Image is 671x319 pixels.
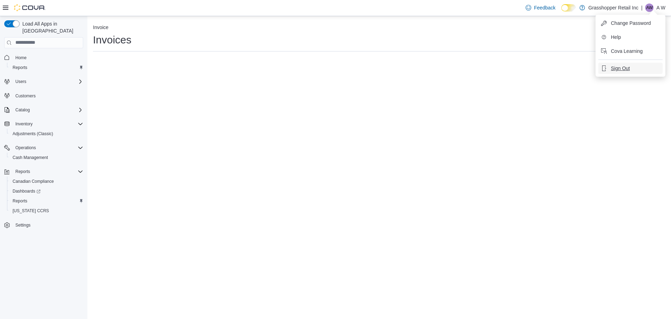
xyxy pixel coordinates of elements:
[13,92,38,100] a: Customers
[10,177,83,186] span: Canadian Compliance
[13,198,27,204] span: Reports
[13,167,83,176] span: Reports
[589,4,638,12] p: Grasshopper Retail Inc
[1,77,86,86] button: Users
[93,33,131,47] h1: Invoices
[1,143,86,153] button: Operations
[645,4,654,12] div: A W
[10,197,30,205] a: Reports
[13,221,33,229] a: Settings
[13,54,29,62] a: Home
[13,208,49,214] span: [US_STATE] CCRS
[10,187,83,195] span: Dashboards
[15,93,36,99] span: Customers
[10,63,83,72] span: Reports
[1,119,86,129] button: Inventory
[598,32,663,43] button: Help
[534,4,555,11] span: Feedback
[1,105,86,115] button: Catalog
[523,1,558,15] a: Feedback
[93,25,665,32] nav: An example of EuiBreadcrumbs
[1,167,86,176] button: Reports
[13,167,33,176] button: Reports
[7,196,86,206] button: Reports
[598,46,663,57] button: Cova Learning
[13,144,83,152] span: Operations
[10,130,56,138] a: Adjustments (Classic)
[13,188,41,194] span: Dashboards
[10,130,83,138] span: Adjustments (Classic)
[13,131,53,137] span: Adjustments (Classic)
[15,145,36,151] span: Operations
[10,187,43,195] a: Dashboards
[641,4,643,12] p: |
[7,176,86,186] button: Canadian Compliance
[7,186,86,196] a: Dashboards
[14,4,45,11] img: Cova
[13,179,54,184] span: Canadian Compliance
[10,207,83,215] span: Washington CCRS
[20,20,83,34] span: Load All Apps in [GEOGRAPHIC_DATA]
[13,65,27,70] span: Reports
[13,120,35,128] button: Inventory
[13,106,33,114] button: Catalog
[13,53,83,62] span: Home
[15,121,33,127] span: Inventory
[611,48,643,55] span: Cova Learning
[646,4,653,12] span: AW
[656,4,665,12] p: A W
[10,177,57,186] a: Canadian Compliance
[7,153,86,162] button: Cash Management
[598,18,663,29] button: Change Password
[13,91,83,100] span: Customers
[13,77,29,86] button: Users
[4,50,83,249] nav: Complex example
[15,222,30,228] span: Settings
[611,34,621,41] span: Help
[13,77,83,86] span: Users
[598,63,663,74] button: Sign Out
[10,153,51,162] a: Cash Management
[15,107,30,113] span: Catalog
[611,65,630,72] span: Sign Out
[93,25,108,30] button: Invoice
[1,53,86,63] button: Home
[7,206,86,216] button: [US_STATE] CCRS
[15,79,26,84] span: Users
[13,221,83,229] span: Settings
[7,129,86,139] button: Adjustments (Classic)
[7,63,86,72] button: Reports
[10,197,83,205] span: Reports
[15,169,30,174] span: Reports
[13,144,39,152] button: Operations
[13,120,83,128] span: Inventory
[10,63,30,72] a: Reports
[10,153,83,162] span: Cash Management
[15,55,27,61] span: Home
[561,4,576,12] input: Dark Mode
[13,155,48,160] span: Cash Management
[1,91,86,101] button: Customers
[611,20,651,27] span: Change Password
[10,207,52,215] a: [US_STATE] CCRS
[1,220,86,230] button: Settings
[13,106,83,114] span: Catalog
